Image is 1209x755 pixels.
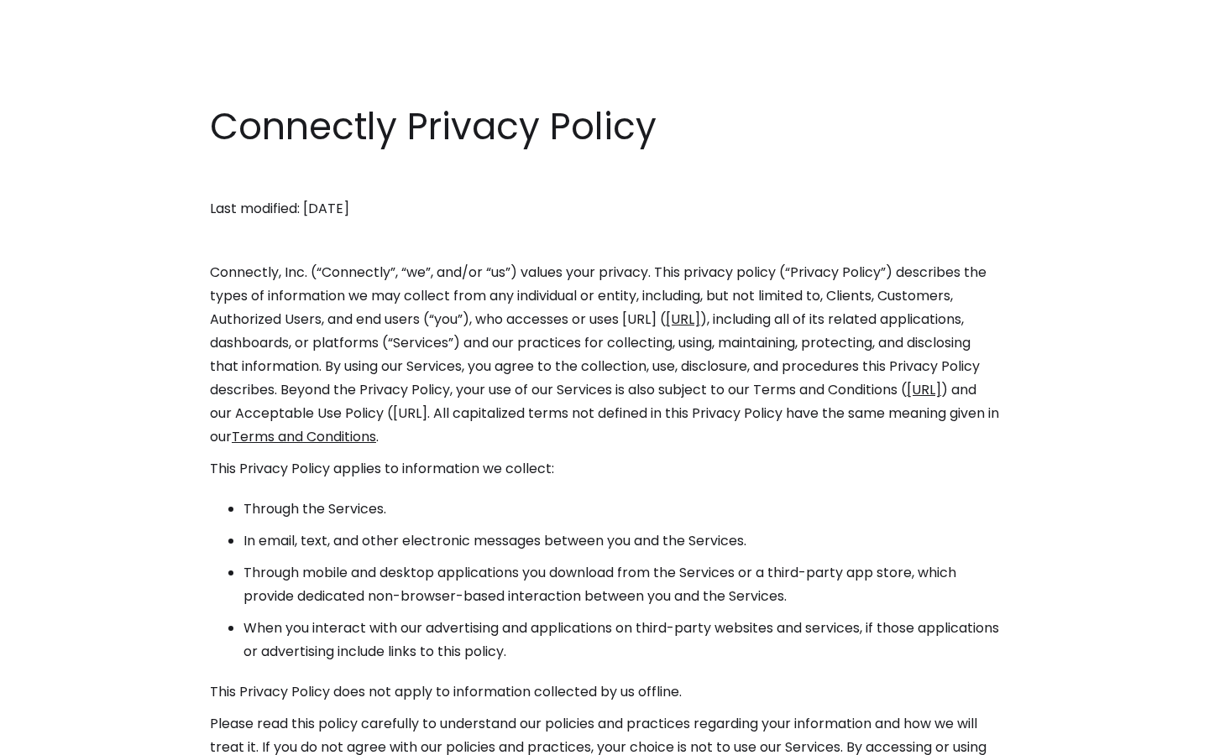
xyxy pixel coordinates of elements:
[210,101,999,153] h1: Connectly Privacy Policy
[210,261,999,449] p: Connectly, Inc. (“Connectly”, “we”, and/or “us”) values your privacy. This privacy policy (“Priva...
[232,427,376,446] a: Terms and Conditions
[243,529,999,553] li: In email, text, and other electronic messages between you and the Services.
[210,680,999,704] p: This Privacy Policy does not apply to information collected by us offline.
[907,380,941,399] a: [URL]
[34,726,101,749] ul: Language list
[243,617,999,664] li: When you interact with our advertising and applications on third-party websites and services, if ...
[210,197,999,221] p: Last modified: [DATE]
[243,561,999,608] li: Through mobile and desktop applications you download from the Services or a third-party app store...
[210,165,999,189] p: ‍
[210,229,999,253] p: ‍
[666,310,700,329] a: [URL]
[210,457,999,481] p: This Privacy Policy applies to information we collect:
[243,497,999,521] li: Through the Services.
[17,724,101,749] aside: Language selected: English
